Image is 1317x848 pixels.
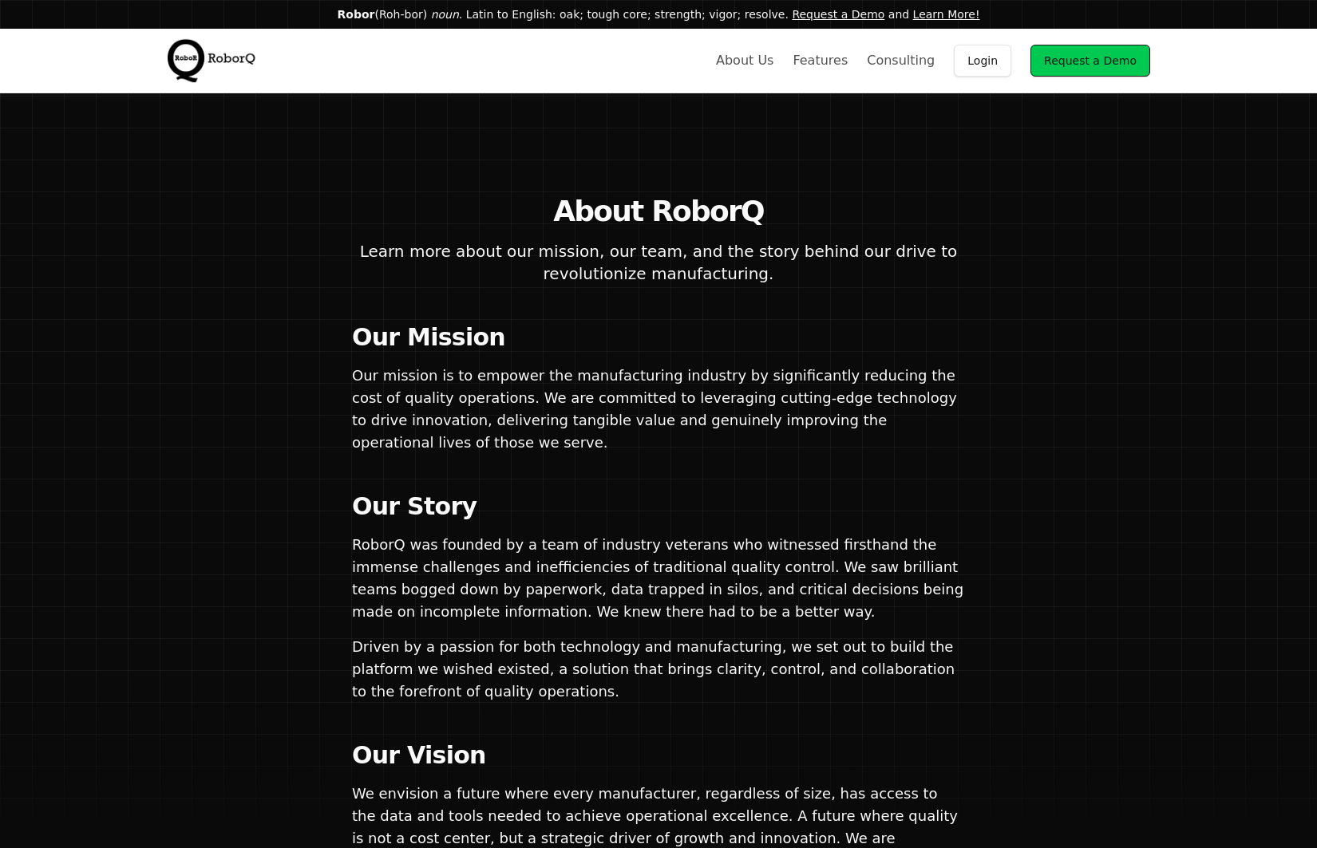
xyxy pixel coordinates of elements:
[352,240,965,285] p: Learn more about our mission, our team, and the story behind our drive to revolutionize manufactu...
[167,37,263,85] img: RoborQ Inc. Logo
[352,365,965,454] p: Our mission is to empower the manufacturing industry by significantly reducing the cost of qualit...
[867,51,935,70] a: Consulting
[793,51,848,70] a: Features
[352,741,965,770] h2: Our Vision
[352,323,965,352] h2: Our Mission
[431,8,459,21] em: noun
[352,636,965,703] p: Driven by a passion for both technology and manufacturing, we set out to build the platform we wi...
[352,195,965,227] h2: About RoborQ
[352,534,965,623] p: RoborQ was founded by a team of industry veterans who witnessed firsthand the immense challenges ...
[716,51,773,70] a: About Us
[19,6,1298,22] p: (Roh-bor) . Latin to English: oak; tough core; strength; vigor; resolve. and
[913,8,980,21] a: Learn More!
[352,492,965,521] h2: Our Story
[1030,45,1150,77] a: Request a Demo
[954,45,1011,77] a: Login
[338,8,375,21] span: Robor
[792,8,884,21] a: Request a Demo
